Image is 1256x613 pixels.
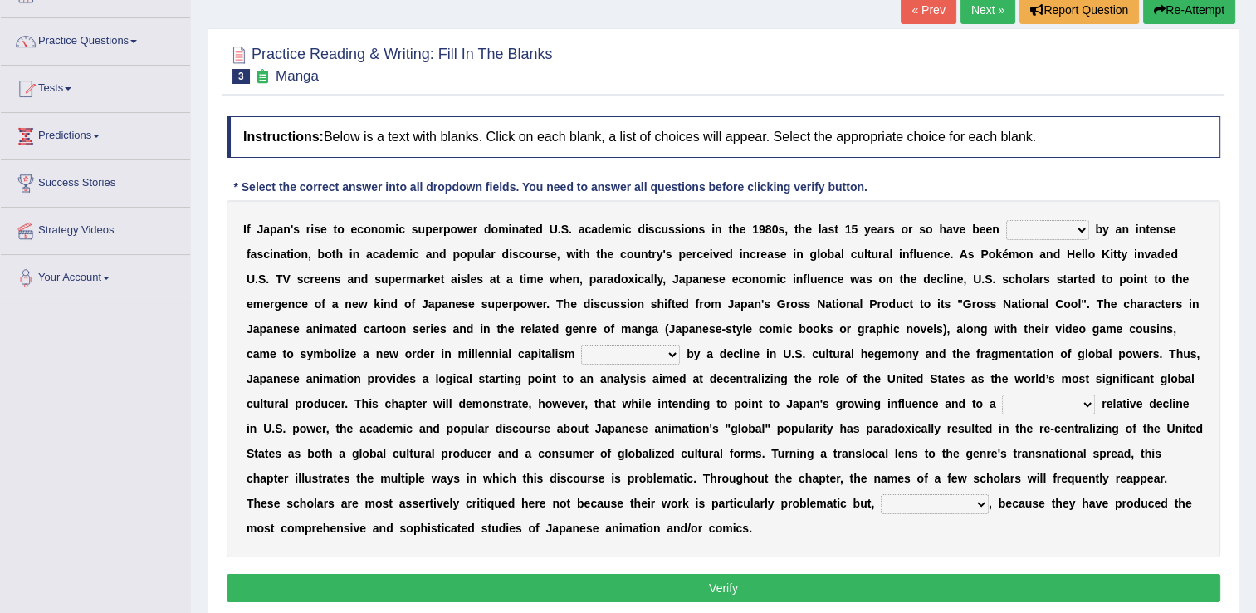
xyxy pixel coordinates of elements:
[353,248,360,261] b: n
[1144,248,1151,261] b: v
[1138,223,1146,236] b: n
[257,223,263,236] b: J
[561,223,569,236] b: S
[641,248,648,261] b: n
[409,248,413,261] b: i
[760,248,767,261] b: e
[308,248,311,261] b: ,
[451,272,457,286] b: a
[767,248,774,261] b: a
[1019,248,1026,261] b: o
[247,248,251,261] b: f
[306,223,310,236] b: r
[625,223,632,236] b: c
[713,248,720,261] b: v
[784,223,788,236] b: ,
[335,248,343,261] b: h
[728,223,732,236] b: t
[484,223,491,236] b: d
[871,223,877,236] b: e
[699,223,706,236] b: s
[989,248,996,261] b: o
[1113,248,1117,261] b: t
[598,223,605,236] b: d
[780,248,787,261] b: e
[525,223,530,236] b: t
[980,248,988,261] b: P
[291,248,294,261] b: i
[703,248,710,261] b: e
[258,272,266,286] b: S
[1088,248,1096,261] b: o
[349,248,353,261] b: i
[1009,248,1019,261] b: m
[909,248,913,261] b: f
[251,248,257,261] b: a
[778,223,784,236] b: s
[968,248,975,261] b: s
[399,248,409,261] b: m
[294,248,301,261] b: o
[511,223,519,236] b: n
[457,223,467,236] b: w
[443,223,451,236] b: p
[385,248,393,261] b: d
[882,248,889,261] b: a
[820,248,828,261] b: o
[972,223,980,236] b: b
[883,223,887,236] b: r
[270,248,273,261] b: i
[558,223,561,236] b: .
[426,248,433,261] b: a
[638,223,645,236] b: d
[851,223,858,236] b: 5
[227,574,1220,602] button: Verify
[310,272,314,286] b: r
[828,223,834,236] b: s
[491,223,499,236] b: o
[864,223,871,236] b: y
[960,248,968,261] b: A
[320,272,327,286] b: e
[297,272,304,286] b: s
[257,248,263,261] b: s
[696,248,703,261] b: c
[476,272,483,286] b: s
[888,223,895,236] b: s
[726,248,733,261] b: d
[845,223,852,236] b: 1
[805,223,812,236] b: e
[675,223,682,236] b: s
[579,248,583,261] b: t
[878,248,882,261] b: r
[661,223,668,236] b: u
[361,272,369,286] b: d
[293,223,300,236] b: s
[692,248,696,261] b: r
[827,248,834,261] b: b
[939,223,946,236] b: h
[388,272,395,286] b: p
[1082,248,1085,261] b: l
[864,248,867,261] b: l
[457,272,461,286] b: i
[395,223,398,236] b: i
[719,248,726,261] b: e
[1039,248,1046,261] b: a
[1115,223,1122,236] b: a
[591,223,598,236] b: a
[529,223,535,236] b: e
[395,272,402,286] b: e
[413,248,419,261] b: c
[283,223,291,236] b: n
[926,223,933,236] b: o
[1,18,190,60] a: Practice Questions
[532,248,540,261] b: u
[263,223,270,236] b: a
[374,272,381,286] b: s
[796,248,804,261] b: n
[412,223,418,236] b: s
[467,272,471,286] b: l
[686,248,692,261] b: e
[474,248,481,261] b: u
